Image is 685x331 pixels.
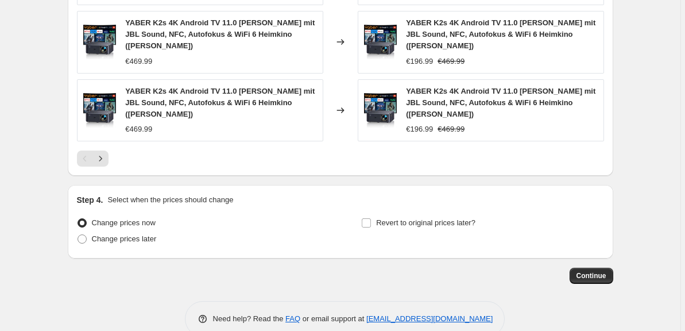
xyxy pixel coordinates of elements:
img: 714dLRZRC3L._AC_SL1500_80x.jpg [364,93,397,128]
strike: €469.99 [438,56,465,67]
div: €469.99 [125,56,152,67]
span: Change prices now [92,218,156,227]
img: 714dLRZRC3L._AC_SL1500_80x.jpg [364,25,397,59]
span: YABER K2s 4K Android TV 11.0 [PERSON_NAME] mit JBL Sound, NFC, Autofokus & WiFi 6 Heimkino ([PERS... [406,87,595,118]
div: €196.99 [406,56,433,67]
nav: Pagination [77,151,109,167]
button: Next [92,151,109,167]
span: YABER K2s 4K Android TV 11.0 [PERSON_NAME] mit JBL Sound, NFC, Autofokus & WiFi 6 Heimkino ([PERS... [125,18,315,50]
span: Continue [576,271,606,280]
a: FAQ [285,314,300,323]
img: 714dLRZRC3L._AC_SL1500_80x.jpg [83,93,117,128]
span: Need help? Read the [213,314,286,323]
button: Continue [570,268,613,284]
a: [EMAIL_ADDRESS][DOMAIN_NAME] [366,314,493,323]
h2: Step 4. [77,194,103,206]
span: Revert to original prices later? [376,218,475,227]
span: YABER K2s 4K Android TV 11.0 [PERSON_NAME] mit JBL Sound, NFC, Autofokus & WiFi 6 Heimkino ([PERS... [125,87,315,118]
strike: €469.99 [438,124,465,135]
img: 714dLRZRC3L._AC_SL1500_80x.jpg [83,25,117,59]
p: Select when the prices should change [107,194,233,206]
span: or email support at [300,314,366,323]
div: €469.99 [125,124,152,135]
span: YABER K2s 4K Android TV 11.0 [PERSON_NAME] mit JBL Sound, NFC, Autofokus & WiFi 6 Heimkino ([PERS... [406,18,595,50]
span: Change prices later [92,234,157,243]
div: €196.99 [406,124,433,135]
